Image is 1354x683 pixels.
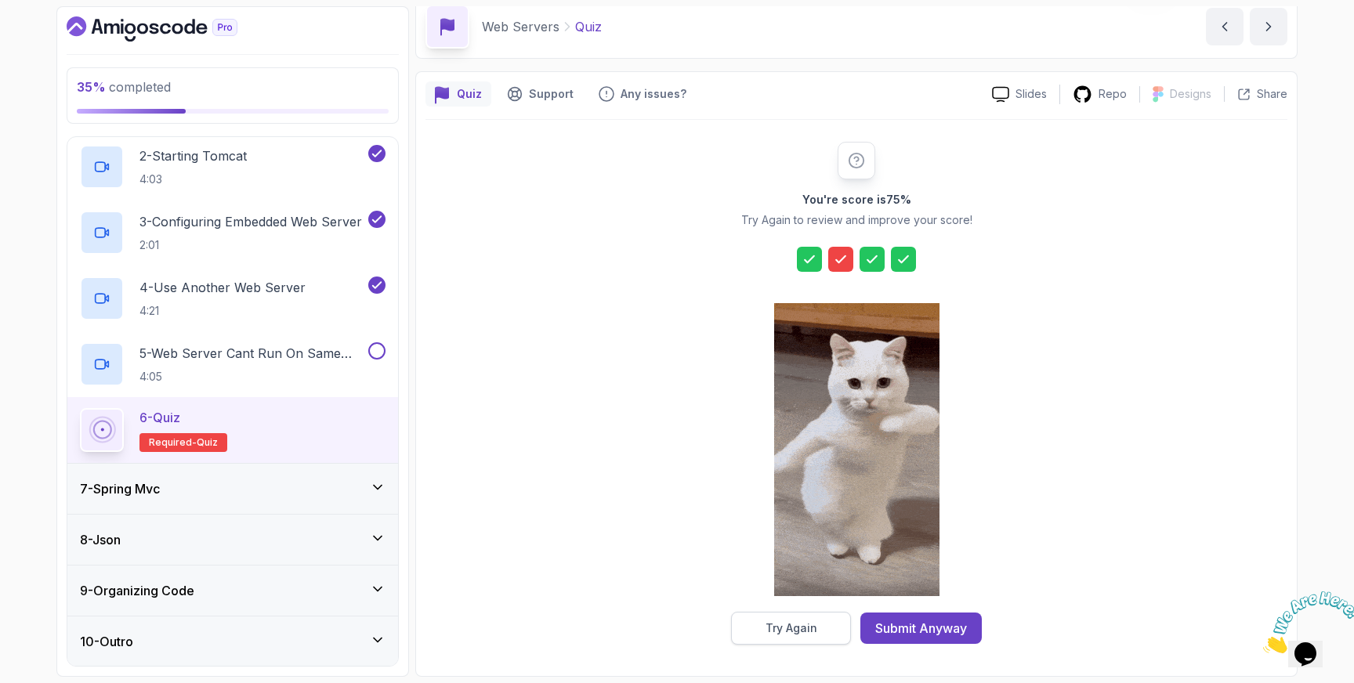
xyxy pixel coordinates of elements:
[67,566,398,616] button: 9-Organizing Code
[80,632,133,651] h3: 10 - Outro
[1060,85,1139,104] a: Repo
[80,145,386,189] button: 2-Starting Tomcat4:03
[80,408,386,452] button: 6-QuizRequired-quiz
[80,530,121,549] h3: 8 - Json
[139,172,247,187] p: 4:03
[621,86,686,102] p: Any issues?
[1099,86,1127,102] p: Repo
[529,86,574,102] p: Support
[139,303,306,319] p: 4:21
[1257,86,1287,102] p: Share
[67,464,398,514] button: 7-Spring Mvc
[67,16,273,42] a: Dashboard
[457,86,482,102] p: Quiz
[774,303,939,596] img: cool-cat
[1170,86,1211,102] p: Designs
[589,81,696,107] button: Feedback button
[80,211,386,255] button: 3-Configuring Embedded Web Server2:01
[197,436,218,449] span: quiz
[77,79,106,95] span: 35 %
[139,237,362,253] p: 2:01
[425,81,491,107] button: quiz button
[731,612,851,645] button: Try Again
[741,212,972,228] p: Try Again to review and improve your score!
[80,276,386,320] button: 4-Use Another Web Server4:21
[766,620,817,636] div: Try Again
[6,6,103,68] img: Chat attention grabber
[139,212,362,231] p: 3 - Configuring Embedded Web Server
[80,581,194,600] h3: 9 - Organizing Code
[1015,86,1047,102] p: Slides
[67,616,398,667] button: 10-Outro
[80,342,386,386] button: 5-Web Server Cant Run On Same Port4:05
[139,369,365,385] p: 4:05
[67,515,398,565] button: 8-Json
[1257,585,1354,660] iframe: chat widget
[139,146,247,165] p: 2 - Starting Tomcat
[1250,8,1287,45] button: next content
[77,79,171,95] span: completed
[149,436,197,449] span: Required-
[979,86,1059,103] a: Slides
[875,619,967,638] div: Submit Anyway
[802,192,911,208] h2: You're score is 75 %
[139,344,365,363] p: 5 - Web Server Cant Run On Same Port
[139,278,306,297] p: 4 - Use Another Web Server
[1206,8,1244,45] button: previous content
[80,479,160,498] h3: 7 - Spring Mvc
[498,81,583,107] button: Support button
[860,613,982,644] button: Submit Anyway
[139,408,180,427] p: 6 - Quiz
[1224,86,1287,102] button: Share
[575,17,602,36] p: Quiz
[482,17,559,36] p: Web Servers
